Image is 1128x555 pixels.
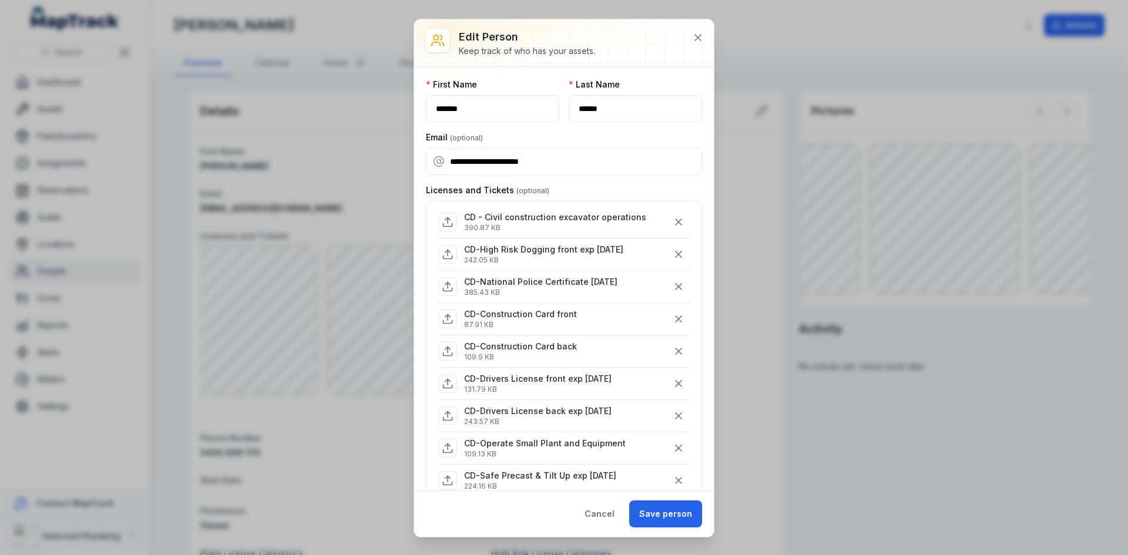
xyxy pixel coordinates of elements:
[464,352,577,362] p: 109.9 KB
[464,341,577,352] p: CD-Construction Card back
[426,184,549,196] label: Licenses and Tickets
[464,405,612,417] p: CD-Drivers License back exp [DATE]
[464,373,612,385] p: CD-Drivers License front exp [DATE]
[426,79,477,90] label: First Name
[629,500,702,527] button: Save person
[464,211,646,223] p: CD - Civil construction excavator operations
[569,79,620,90] label: Last Name
[464,449,626,459] p: 109.13 KB
[464,288,617,297] p: 385.43 KB
[464,417,612,426] p: 243.57 KB
[464,276,617,288] p: CD-National Police Certificate [DATE]
[464,255,623,265] p: 242.05 KB
[464,308,577,320] p: CD-Construction Card front
[464,223,646,233] p: 390.87 KB
[459,29,595,45] h3: Edit person
[464,244,623,255] p: CD-High Risk Dogging front exp [DATE]
[575,500,625,527] button: Cancel
[426,132,483,143] label: Email
[464,385,612,394] p: 131.79 KB
[459,45,595,57] div: Keep track of who has your assets.
[464,438,626,449] p: CD-Operate Small Plant and Equipment
[464,470,616,482] p: CD-Safe Precast & Tilt Up exp [DATE]
[464,320,577,329] p: 87.91 KB
[464,482,616,491] p: 224.16 KB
